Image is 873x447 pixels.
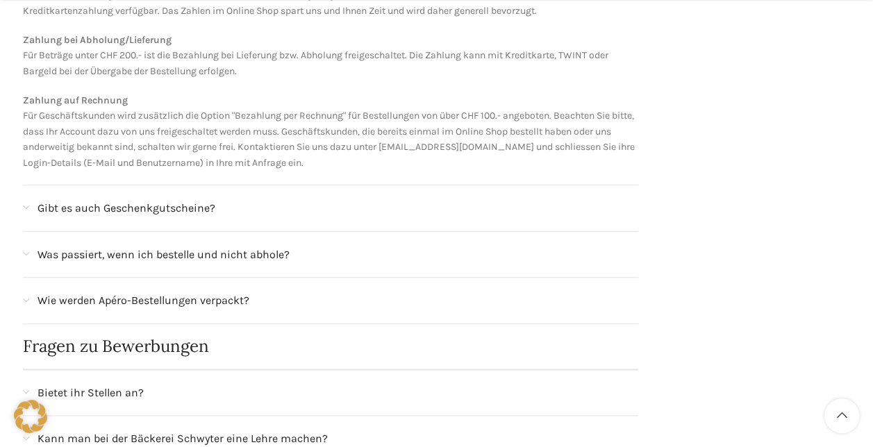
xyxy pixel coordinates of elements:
[29,94,128,106] b: ahlung auf Rechnung
[824,398,859,433] a: Scroll to top button
[23,110,635,168] span: Für Geschäftskunden wird zusätzlich die Option "Bezahlung per Rechnung" für Bestellungen von über...
[23,94,29,106] strong: Z
[23,34,172,46] b: Zahlung bei Abholung/Lieferung
[38,292,249,310] span: Wie werden Apéro-Bestellungen verpackt?
[23,338,639,355] h2: Fragen zu Bewerbungen
[23,49,608,76] span: Für Beträge unter CHF 200.- ist die Bezahlung bei Lieferung bzw. Abholung freigeschaltet. Die Zah...
[38,384,144,402] span: Bietet ihr Stellen an?
[38,246,290,264] span: Was passiert, wenn ich bestelle und nicht abhole?
[38,199,215,217] span: Gibt es auch Geschenkgutscheine?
